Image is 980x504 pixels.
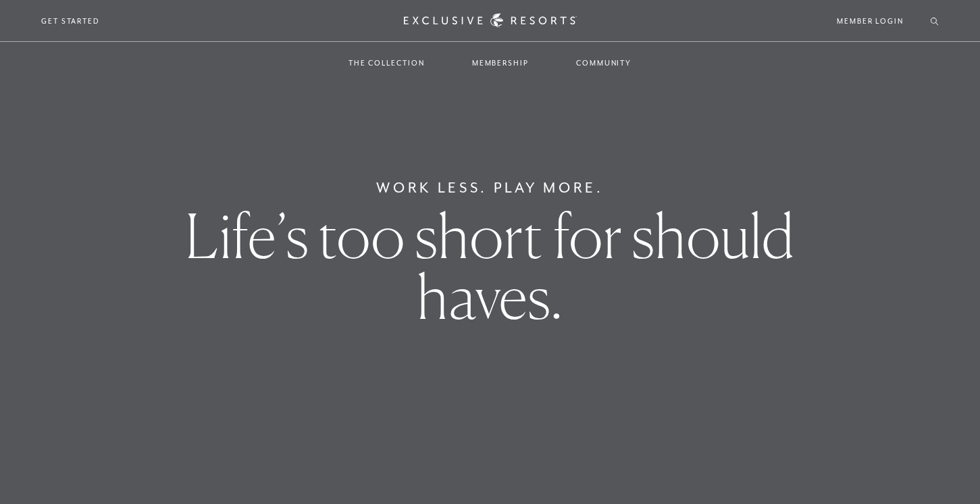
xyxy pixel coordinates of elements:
h6: Work Less. Play More. [376,177,604,199]
a: Membership [459,43,542,82]
a: Get Started [41,15,100,27]
h1: Life’s too short for should haves. [172,205,809,327]
a: The Collection [335,43,438,82]
a: Member Login [837,15,904,27]
a: Community [563,43,645,82]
